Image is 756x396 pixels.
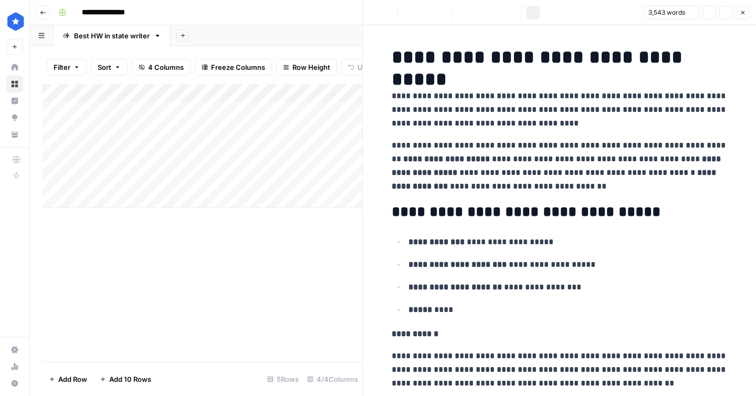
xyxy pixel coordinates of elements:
[303,371,362,388] div: 4/4 Columns
[6,76,23,92] a: Browse
[6,375,23,392] button: Help + Support
[54,62,70,72] span: Filter
[54,25,170,46] a: Best HW in state writer
[6,92,23,109] a: Insights
[43,371,93,388] button: Add Row
[292,62,330,72] span: Row Height
[91,59,128,76] button: Sort
[6,12,25,31] img: ConsumerAffairs Logo
[341,59,382,76] button: Undo
[648,8,685,17] span: 3,543 words
[6,109,23,126] a: Opportunities
[58,374,87,384] span: Add Row
[276,59,337,76] button: Row Height
[211,62,265,72] span: Freeze Columns
[644,6,699,19] button: 3,543 words
[98,62,111,72] span: Sort
[148,62,184,72] span: 4 Columns
[109,374,151,384] span: Add 10 Rows
[47,59,87,76] button: Filter
[74,30,150,41] div: Best HW in state writer
[195,59,272,76] button: Freeze Columns
[6,59,23,76] a: Home
[93,371,157,388] button: Add 10 Rows
[263,371,303,388] div: 5 Rows
[6,358,23,375] a: Usage
[6,126,23,143] a: Your Data
[6,341,23,358] a: Settings
[6,8,23,35] button: Workspace: ConsumerAffairs
[132,59,191,76] button: 4 Columns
